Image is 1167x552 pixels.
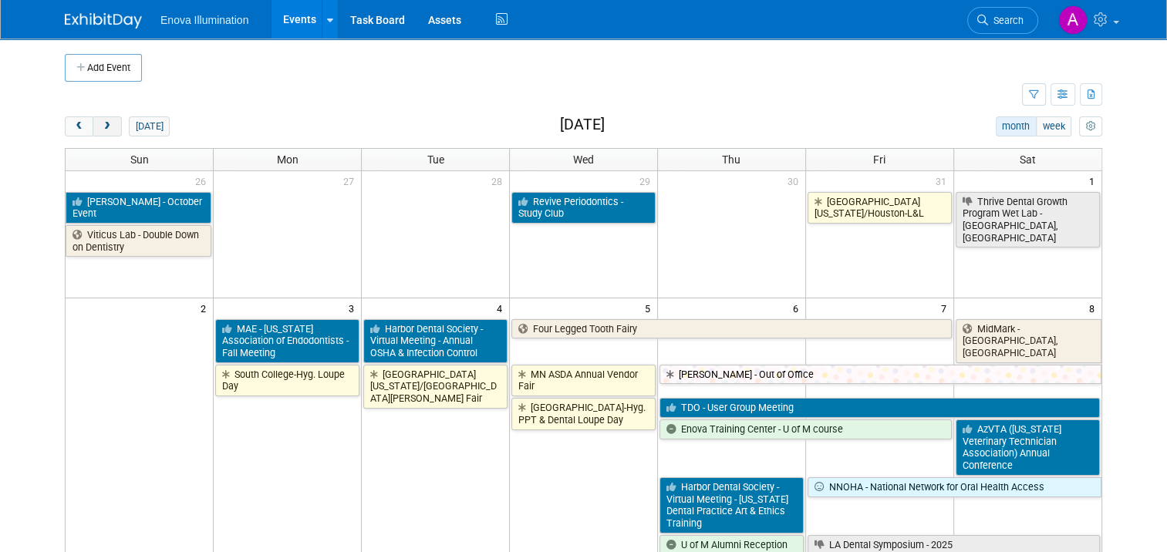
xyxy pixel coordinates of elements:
a: Four Legged Tooth Fairy [511,319,952,339]
img: Andrea Miller [1058,5,1088,35]
a: South College-Hyg. Loupe Day [215,365,359,396]
a: Viticus Lab - Double Down on Dentistry [66,225,211,257]
a: Search [967,7,1038,34]
button: prev [65,116,93,136]
a: [GEOGRAPHIC_DATA][US_STATE]/[GEOGRAPHIC_DATA][PERSON_NAME] Fair [363,365,508,409]
a: NNOHA - National Network for Oral Health Access [808,477,1101,497]
i: Personalize Calendar [1085,122,1095,132]
span: 31 [934,171,953,190]
a: MidMark - [GEOGRAPHIC_DATA], [GEOGRAPHIC_DATA] [956,319,1101,363]
a: MAE - [US_STATE] Association of Endodontists - Fall Meeting [215,319,359,363]
span: 30 [786,171,805,190]
a: TDO - User Group Meeting [659,398,1100,418]
img: ExhibitDay [65,13,142,29]
button: week [1036,116,1071,136]
a: MN ASDA Annual Vendor Fair [511,365,656,396]
a: [GEOGRAPHIC_DATA]-Hyg. PPT & Dental Loupe Day [511,398,656,429]
a: Revive Periodontics - Study Club [511,192,656,224]
span: Enova Illumination [160,14,248,26]
span: 8 [1088,298,1101,318]
a: [GEOGRAPHIC_DATA][US_STATE]/Houston-L&L [808,192,952,224]
button: myCustomButton [1079,116,1102,136]
a: [PERSON_NAME] - October Event [66,192,211,224]
span: Thu [722,153,740,166]
span: Sun [130,153,149,166]
span: 6 [791,298,805,318]
button: Add Event [65,54,142,82]
span: 3 [347,298,361,318]
span: Sat [1020,153,1036,166]
span: 7 [939,298,953,318]
span: 28 [490,171,509,190]
a: Harbor Dental Society - Virtual Meeting - Annual OSHA & Infection Control [363,319,508,363]
span: 26 [194,171,213,190]
a: Harbor Dental Society - Virtual Meeting - [US_STATE] Dental Practice Art & Ethics Training [659,477,804,533]
a: Thrive Dental Growth Program Wet Lab - [GEOGRAPHIC_DATA], [GEOGRAPHIC_DATA] [956,192,1100,248]
span: 29 [638,171,657,190]
button: [DATE] [129,116,170,136]
span: Mon [277,153,298,166]
span: 5 [643,298,657,318]
a: [PERSON_NAME] - Out of Office [659,365,1101,385]
span: Wed [573,153,594,166]
button: next [93,116,121,136]
span: 4 [495,298,509,318]
span: 2 [199,298,213,318]
span: 1 [1088,171,1101,190]
span: Fri [873,153,885,166]
button: month [996,116,1037,136]
h2: [DATE] [560,116,605,133]
span: 27 [342,171,361,190]
a: AzVTA ([US_STATE] Veterinary Technician Association) Annual Conference [956,419,1100,476]
span: Search [988,15,1024,26]
span: Tue [427,153,444,166]
a: Enova Training Center - U of M course [659,419,952,439]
